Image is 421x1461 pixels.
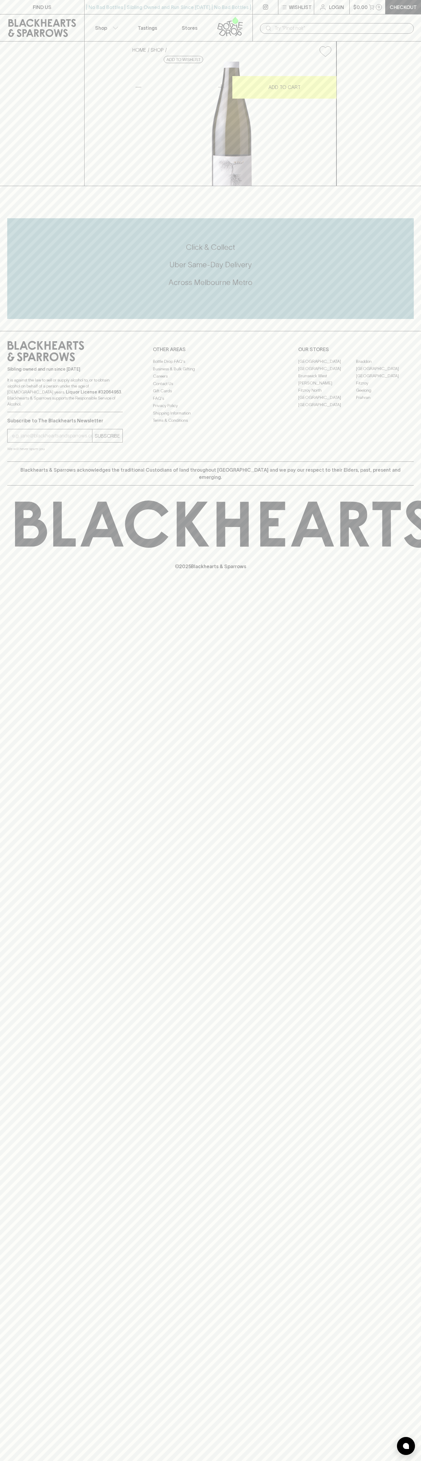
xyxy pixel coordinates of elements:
[138,24,157,32] p: Tastings
[95,24,107,32] p: Shop
[153,365,268,372] a: Business & Bulk Gifting
[153,346,268,353] p: OTHER AREAS
[298,346,414,353] p: OUR STORES
[274,23,409,33] input: Try "Pinot noir"
[92,429,122,442] button: SUBSCRIBE
[390,4,417,11] p: Checkout
[268,84,301,91] p: ADD TO CART
[317,44,334,59] button: Add to wishlist
[153,409,268,417] a: Shipping Information
[151,47,164,53] a: SHOP
[298,387,356,394] a: Fitzroy North
[356,394,414,401] a: Prahran
[298,401,356,408] a: [GEOGRAPHIC_DATA]
[153,380,268,387] a: Contact Us
[356,372,414,379] a: [GEOGRAPHIC_DATA]
[7,277,414,287] h5: Across Melbourne Metro
[12,431,92,441] input: e.g. jane@blackheartsandsparrows.com.au
[153,402,268,409] a: Privacy Policy
[182,24,197,32] p: Stores
[298,358,356,365] a: [GEOGRAPHIC_DATA]
[232,76,336,99] button: ADD TO CART
[153,395,268,402] a: FAQ's
[298,372,356,379] a: Brunswick West
[403,1443,409,1449] img: bubble-icon
[356,379,414,387] a: Fitzroy
[164,56,203,63] button: Add to wishlist
[132,47,146,53] a: HOME
[329,4,344,11] p: Login
[378,5,380,9] p: 0
[66,390,121,394] strong: Liquor License #32064953
[95,432,120,440] p: SUBSCRIBE
[12,466,409,481] p: Blackhearts & Sparrows acknowledges the traditional Custodians of land throughout [GEOGRAPHIC_DAT...
[353,4,368,11] p: $0.00
[289,4,312,11] p: Wishlist
[7,242,414,252] h5: Click & Collect
[85,14,127,41] button: Shop
[126,14,169,41] a: Tastings
[153,358,268,365] a: Bottle Drop FAQ's
[169,14,211,41] a: Stores
[7,446,123,452] p: We will never spam you
[356,365,414,372] a: [GEOGRAPHIC_DATA]
[128,62,336,186] img: 38613.png
[7,417,123,424] p: Subscribe to The Blackhearts Newsletter
[298,365,356,372] a: [GEOGRAPHIC_DATA]
[298,379,356,387] a: [PERSON_NAME]
[7,366,123,372] p: Sibling owned and run since [DATE]
[7,260,414,270] h5: Uber Same-Day Delivery
[356,387,414,394] a: Geelong
[298,394,356,401] a: [GEOGRAPHIC_DATA]
[153,387,268,395] a: Gift Cards
[33,4,51,11] p: FIND US
[7,218,414,319] div: Call to action block
[356,358,414,365] a: Braddon
[153,373,268,380] a: Careers
[153,417,268,424] a: Terms & Conditions
[7,377,123,407] p: It is against the law to sell or supply alcohol to, or to obtain alcohol on behalf of a person un...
